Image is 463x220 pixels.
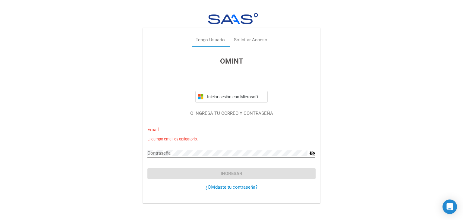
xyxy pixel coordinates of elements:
[196,36,225,43] div: Tengo Usuario
[309,150,315,157] mat-icon: visibility_off
[234,36,267,43] div: Solicitar Acceso
[443,200,457,214] div: Open Intercom Messenger
[147,110,315,117] p: O INGRESÁ TU CORREO Y CONTRASEÑA
[206,184,257,190] a: ¿Olvidaste tu contraseña?
[221,171,242,176] span: Ingresar
[147,168,315,179] button: Ingresar
[147,137,198,142] small: El campo email es obligatorio.
[195,91,268,103] button: Iniciar sesión con Microsoft
[192,73,271,86] iframe: Botón de Acceder con Google
[206,94,265,99] span: Iniciar sesión con Microsoft
[147,56,315,67] h3: OMINT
